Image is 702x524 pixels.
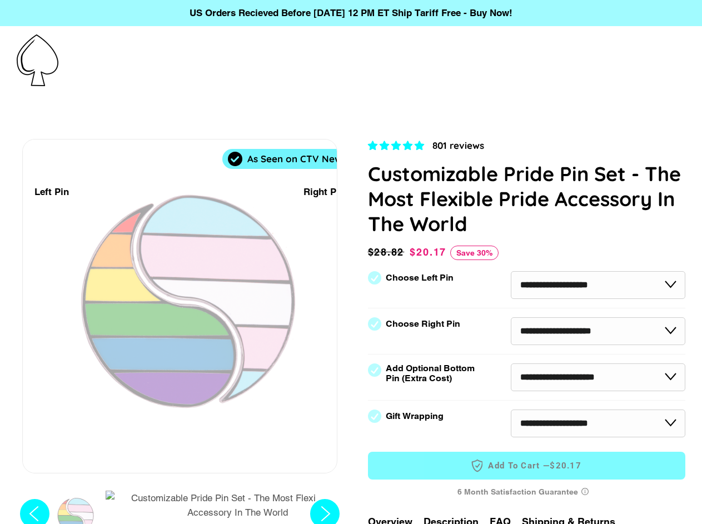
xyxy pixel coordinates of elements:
img: Customizable Pride Pin Set - The Most Flexible Pride Accessory In The World [106,491,370,520]
div: Right Pin [303,184,345,199]
span: Save 30% [450,246,499,260]
div: 6 Month Satisfaction Guarantee [368,482,686,502]
span: $28.82 [368,244,407,260]
span: 801 reviews [432,139,484,151]
label: Gift Wrapping [386,411,444,421]
h1: Customizable Pride Pin Set - The Most Flexible Pride Accessory In The World [368,161,686,236]
label: Choose Right Pin [386,319,460,329]
button: Add to Cart —$20.17 [368,452,686,480]
span: $20.17 [410,246,446,258]
span: 4.83 stars [368,140,427,151]
span: $20.17 [550,460,581,472]
img: Pin-Ace [17,34,58,86]
label: Choose Left Pin [386,273,454,283]
label: Add Optional Bottom Pin (Extra Cost) [386,363,479,383]
span: Add to Cart — [385,458,669,473]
